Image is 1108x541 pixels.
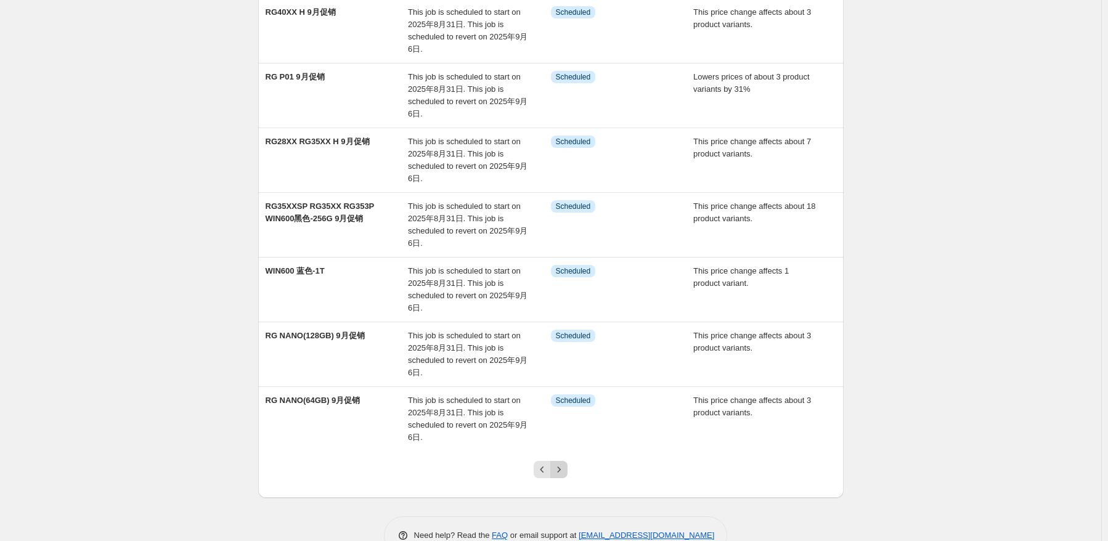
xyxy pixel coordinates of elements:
[556,72,591,82] span: Scheduled
[408,266,528,312] span: This job is scheduled to start on 2025年8月31日. This job is scheduled to revert on 2025年9月6日.
[408,137,528,183] span: This job is scheduled to start on 2025年8月31日. This job is scheduled to revert on 2025年9月6日.
[408,72,528,118] span: This job is scheduled to start on 2025年8月31日. This job is scheduled to revert on 2025年9月6日.
[534,461,568,478] nav: Pagination
[693,72,810,94] span: Lowers prices of about 3 product variants by 31%
[266,201,375,223] span: RG35XXSP RG35XX RG353P WIN600黑色-256G 9月促销
[556,201,591,211] span: Scheduled
[556,331,591,341] span: Scheduled
[693,331,811,352] span: This price change affects about 3 product variants.
[266,137,370,146] span: RG28XX RG35XX H 9月促销
[266,331,365,340] span: RG NANO(128GB) 9月促销
[414,531,492,540] span: Need help? Read the
[534,461,551,478] button: Previous
[266,396,361,405] span: RG NANO(64GB) 9月促销
[693,201,816,223] span: This price change affects about 18 product variants.
[556,266,591,276] span: Scheduled
[693,7,811,29] span: This price change affects about 3 product variants.
[693,396,811,417] span: This price change affects about 3 product variants.
[266,72,325,81] span: RG P01 9月促销
[693,266,789,288] span: This price change affects 1 product variant.
[408,331,528,377] span: This job is scheduled to start on 2025年8月31日. This job is scheduled to revert on 2025年9月6日.
[408,7,528,54] span: This job is scheduled to start on 2025年8月31日. This job is scheduled to revert on 2025年9月6日.
[579,531,714,540] a: [EMAIL_ADDRESS][DOMAIN_NAME]
[508,531,579,540] span: or email support at
[550,461,568,478] button: Next
[266,266,325,275] span: WIN600 蓝色-1T
[556,396,591,405] span: Scheduled
[556,7,591,17] span: Scheduled
[408,396,528,442] span: This job is scheduled to start on 2025年8月31日. This job is scheduled to revert on 2025年9月6日.
[556,137,591,147] span: Scheduled
[266,7,336,17] span: RG40XX H 9月促销
[693,137,811,158] span: This price change affects about 7 product variants.
[408,201,528,248] span: This job is scheduled to start on 2025年8月31日. This job is scheduled to revert on 2025年9月6日.
[492,531,508,540] a: FAQ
